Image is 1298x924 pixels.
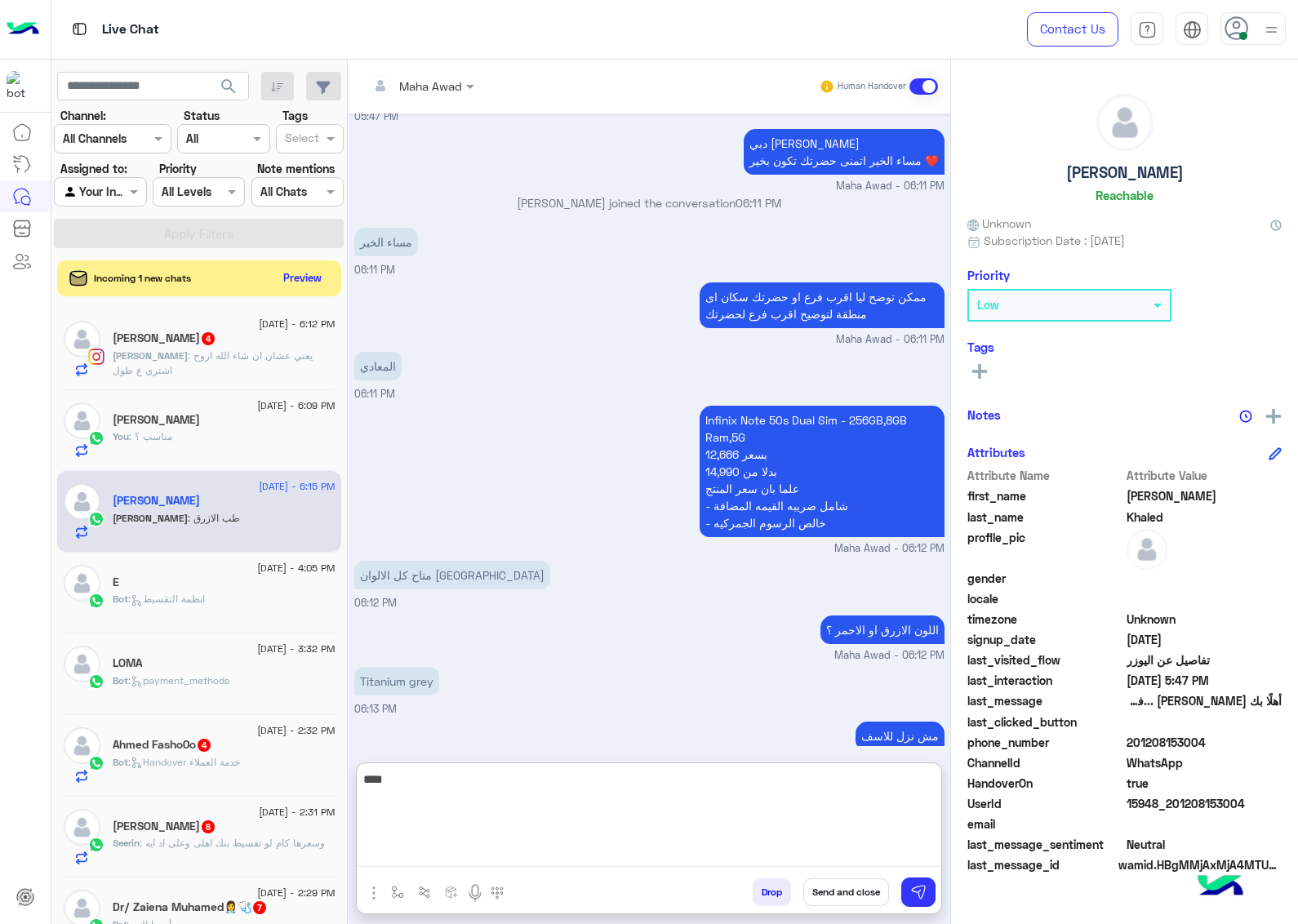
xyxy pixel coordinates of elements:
[820,615,945,644] p: 10/8/2025, 6:12 PM
[69,19,90,39] img: tab
[88,755,104,771] img: WhatsApp
[418,886,431,899] img: Trigger scenario
[354,110,398,122] span: 05:47 PM
[967,754,1123,771] span: ChannelId
[113,674,128,686] span: Bot
[967,407,1001,422] h6: Notes
[219,77,238,96] span: search
[1066,163,1184,182] h5: [PERSON_NAME]
[1097,95,1153,150] img: defaultAdmin.png
[88,593,104,609] img: WhatsApp
[1127,467,1282,484] span: Attribute Value
[64,321,100,358] img: defaultAdmin.png
[967,570,1123,587] span: gender
[834,648,945,664] span: Maha Awad - 06:12 PM
[1183,20,1202,39] img: tab
[113,656,142,670] h5: LOMA
[113,756,128,768] span: Bot
[113,900,268,914] h5: Dr/ Zaiena Muhamed👩‍⚕️🩺
[88,430,104,446] img: WhatsApp
[257,642,335,656] span: [DATE] - 3:32 PM
[967,692,1123,709] span: last_message
[259,479,335,494] span: [DATE] - 6:15 PM
[277,266,329,290] button: Preview
[159,160,197,177] label: Priority
[836,332,945,348] span: Maha Awad - 06:11 PM
[257,398,335,413] span: [DATE] - 6:09 PM
[113,349,313,376] span: يعني عشان ان شاء الله اروح اشتري ع طول
[88,349,104,365] img: Instagram
[967,836,1123,853] span: last_message_sentiment
[491,886,504,900] img: make a call
[445,886,458,899] img: create order
[1118,856,1282,873] span: wamid.HBgMMjAxMjA4MTUzMDA0FQIAEhggNTA0QTkyNzdFOTI5OTg5RDdCQzJCQjY3NjE1QkE3NTAA
[184,107,220,124] label: Status
[354,561,550,589] p: 10/8/2025, 6:12 PM
[967,631,1123,648] span: signup_date
[1127,754,1282,771] span: 2
[438,878,465,905] button: create order
[64,646,100,682] img: defaultAdmin.png
[967,268,1010,282] h6: Priority
[967,340,1282,354] h6: Tags
[113,512,188,524] span: [PERSON_NAME]
[967,215,1031,232] span: Unknown
[113,331,216,345] h5: Omar Mohamed
[967,487,1123,504] span: first_name
[838,80,906,93] small: Human Handover
[7,71,36,100] img: 1403182699927242
[1127,734,1282,751] span: 201208153004
[354,228,418,256] p: 10/8/2025, 6:11 PM
[1127,529,1167,570] img: defaultAdmin.png
[391,886,404,899] img: select flow
[1127,836,1282,853] span: 0
[967,509,1123,526] span: last_name
[967,590,1123,607] span: locale
[64,402,100,439] img: defaultAdmin.png
[354,667,439,695] p: 10/8/2025, 6:13 PM
[1027,12,1118,47] a: Contact Us
[60,107,106,124] label: Channel:
[259,805,335,820] span: [DATE] - 2:31 PM
[1138,20,1157,39] img: tab
[1127,611,1282,628] span: Unknown
[967,795,1123,812] span: UserId
[64,727,100,764] img: defaultAdmin.png
[700,282,945,328] p: 10/8/2025, 6:11 PM
[1127,775,1282,792] span: true
[94,271,191,286] span: Incoming 1 new chats
[354,388,395,400] span: 06:11 PM
[113,820,216,833] h5: Seerin Gamal
[465,883,485,903] img: send voice note
[7,12,39,47] img: Logo
[113,494,200,508] h5: Kareem Khaled
[282,129,319,150] div: Select
[113,413,200,427] h5: Abdulghaffar Khalid
[128,593,205,605] span: : انظمة التقسيط
[113,430,129,442] span: You
[140,837,325,849] span: وسعرها كام لو تقسيط بنك اهلى وعلى اد ايه
[1131,12,1163,47] a: tab
[803,878,889,906] button: Send and close
[64,483,100,520] img: defaultAdmin.png
[202,820,215,833] span: 8
[1127,651,1282,669] span: تفاصيل عن اليوزر
[967,529,1123,566] span: profile_pic
[113,349,188,362] span: [PERSON_NAME]
[1127,570,1282,587] span: null
[64,565,100,602] img: defaultAdmin.png
[54,219,344,248] button: Apply Filters
[856,722,945,750] p: 10/8/2025, 6:14 PM
[88,837,104,853] img: WhatsApp
[257,160,335,177] label: Note mentions
[700,406,945,537] p: 10/8/2025, 6:12 PM
[967,651,1123,669] span: last_visited_flow
[1127,590,1282,607] span: null
[385,878,411,905] button: select flow
[1127,692,1282,709] span: أهلًا بك Kareem Khaled ...في دبي فون. تم استلام طلب الحجز الخاصة بك يرجى التحقق من تفاصيل الحجز ...
[736,196,781,210] span: 06:11 PM
[1127,672,1282,689] span: 2025-08-10T14:47:48.662Z
[967,775,1123,792] span: HandoverOn
[354,597,397,609] span: 06:12 PM
[1127,815,1282,833] span: null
